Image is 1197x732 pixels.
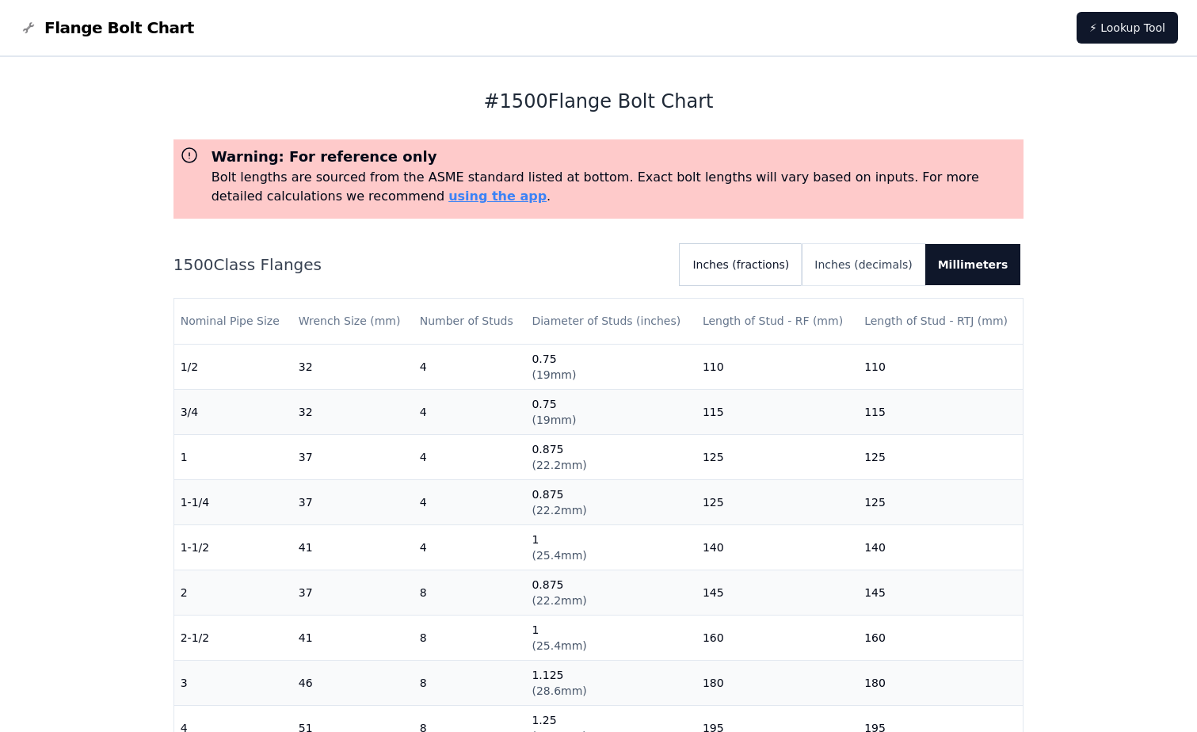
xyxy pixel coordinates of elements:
td: 145 [858,570,1023,615]
th: Diameter of Studs (inches) [525,299,696,344]
td: 1-1/4 [174,479,292,524]
td: 1/2 [174,344,292,389]
span: ( 19mm ) [532,368,576,381]
h1: # 1500 Flange Bolt Chart [173,89,1024,114]
td: 0.875 [525,479,696,524]
td: 8 [414,615,526,660]
td: 125 [858,434,1023,479]
td: 110 [696,344,858,389]
td: 4 [414,389,526,434]
th: Nominal Pipe Size [174,299,292,344]
td: 4 [414,434,526,479]
td: 0.875 [525,570,696,615]
a: ⚡ Lookup Tool [1077,12,1178,44]
a: Flange Bolt Chart LogoFlange Bolt Chart [19,17,194,39]
td: 8 [414,660,526,705]
h3: Warning: For reference only [212,146,1018,168]
td: 37 [292,570,414,615]
td: 140 [858,524,1023,570]
td: 37 [292,479,414,524]
th: Number of Studs [414,299,526,344]
td: 3 [174,660,292,705]
td: 3/4 [174,389,292,434]
span: ( 28.6mm ) [532,684,586,697]
h2: 1500 Class Flanges [173,254,668,276]
th: Length of Stud - RTJ (mm) [858,299,1023,344]
td: 4 [414,479,526,524]
td: 1-1/2 [174,524,292,570]
span: ( 22.2mm ) [532,594,586,607]
td: 4 [414,344,526,389]
td: 125 [858,479,1023,524]
td: 41 [292,615,414,660]
td: 46 [292,660,414,705]
span: ( 25.4mm ) [532,549,586,562]
td: 1 [174,434,292,479]
td: 0.875 [525,434,696,479]
span: Flange Bolt Chart [44,17,194,39]
td: 4 [414,524,526,570]
td: 160 [858,615,1023,660]
th: Length of Stud - RF (mm) [696,299,858,344]
a: using the app [448,189,547,204]
td: 125 [696,479,858,524]
td: 180 [858,660,1023,705]
td: 0.75 [525,389,696,434]
td: 1.125 [525,660,696,705]
td: 145 [696,570,858,615]
button: Inches (fractions) [680,244,802,285]
td: 1 [525,524,696,570]
td: 0.75 [525,344,696,389]
span: ( 25.4mm ) [532,639,586,652]
td: 160 [696,615,858,660]
td: 180 [696,660,858,705]
td: 125 [696,434,858,479]
span: ( 22.2mm ) [532,459,586,471]
td: 2 [174,570,292,615]
p: Bolt lengths are sourced from the ASME standard listed at bottom. Exact bolt lengths will vary ba... [212,168,1018,206]
span: ( 22.2mm ) [532,504,586,517]
td: 32 [292,389,414,434]
img: Flange Bolt Chart Logo [19,18,38,37]
button: Millimeters [925,244,1021,285]
td: 110 [858,344,1023,389]
td: 2-1/2 [174,615,292,660]
td: 140 [696,524,858,570]
td: 32 [292,344,414,389]
td: 8 [414,570,526,615]
td: 1 [525,615,696,660]
span: ( 19mm ) [532,414,576,426]
td: 37 [292,434,414,479]
td: 115 [696,389,858,434]
td: 115 [858,389,1023,434]
td: 41 [292,524,414,570]
button: Inches (decimals) [802,244,924,285]
th: Wrench Size (mm) [292,299,414,344]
